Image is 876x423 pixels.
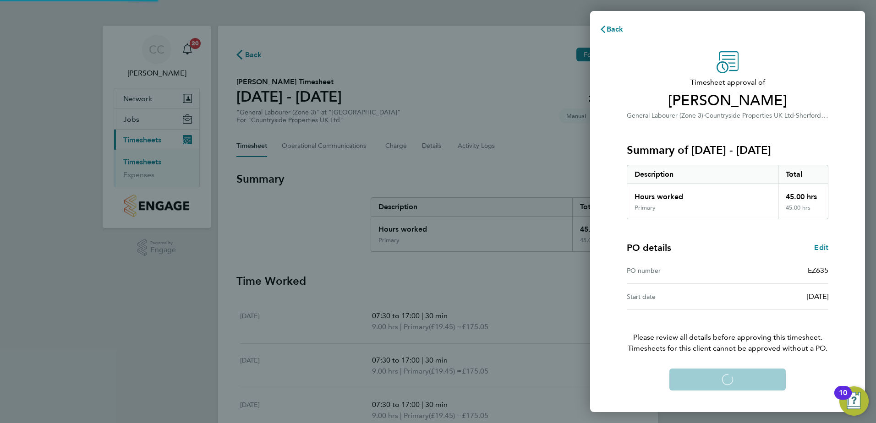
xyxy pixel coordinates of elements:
span: General Labourer (Zone 3) [627,112,703,119]
span: Countryside Properties UK Ltd [705,112,794,119]
div: Start date [627,291,728,302]
span: Sherford Countryside [796,111,858,119]
div: Summary of 22 - 28 Sep 2025 [627,165,828,219]
span: · [794,112,796,119]
button: Open Resource Center, 10 new notifications [839,386,869,416]
span: Timesheets for this client cannot be approved without a PO. [616,343,839,354]
div: Primary [635,204,656,211]
span: Edit [814,243,828,252]
div: [DATE] [728,291,828,302]
span: EZ635 [808,266,828,275]
div: Description [627,165,778,184]
div: Total [778,165,828,184]
a: Edit [814,242,828,253]
h4: PO details [627,241,671,254]
div: Hours worked [627,184,778,204]
h3: Summary of [DATE] - [DATE] [627,143,828,157]
div: 10 [839,393,847,405]
span: [PERSON_NAME] [627,92,828,110]
span: · [703,112,705,119]
span: Timesheet approval of [627,77,828,88]
div: PO number [627,265,728,276]
div: 45.00 hrs [778,204,828,219]
button: Back [590,20,633,38]
div: 45.00 hrs [778,184,828,204]
p: Please review all details before approving this timesheet. [616,310,839,354]
span: Back [607,25,624,33]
